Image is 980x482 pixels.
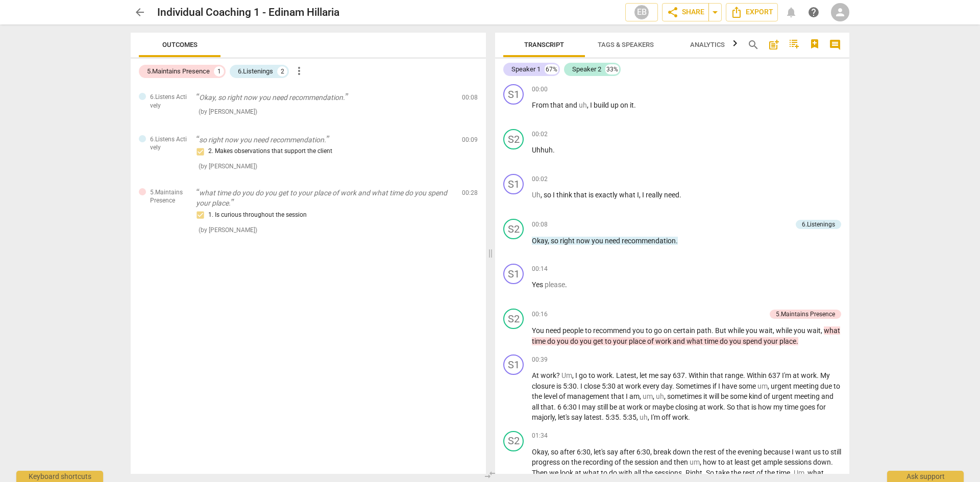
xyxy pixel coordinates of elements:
span: wait [759,326,773,335]
span: some [730,392,749,400]
span: wait [807,326,821,335]
span: progress [532,458,561,466]
span: rest [704,448,718,456]
span: that [574,191,589,199]
span: urgent [772,392,794,400]
span: I [718,382,722,390]
span: what [687,337,704,345]
span: person [834,6,846,18]
span: right [560,237,576,245]
h2: Individual Coaching 1 - Edinam Hillaria [157,6,339,19]
div: Speaker 1 [511,64,541,74]
span: due [820,382,834,390]
span: . [743,371,747,379]
span: need [546,326,562,335]
span: and [565,101,579,109]
span: latest [584,413,602,421]
span: At [532,371,541,379]
span: I [590,101,594,109]
p: what time do you do you get to your place of work and what time do you spend your place. [196,188,454,209]
span: urgent [771,382,793,390]
span: still [597,403,609,411]
span: let's [558,413,571,421]
span: have [722,382,739,390]
div: Change speaker [503,84,524,105]
span: break [653,448,673,456]
div: Change speaker [503,219,524,239]
span: Export [730,6,773,18]
span: be [721,392,730,400]
span: for [817,403,826,411]
span: Analytics [690,41,725,48]
span: So [727,403,737,411]
span: I [626,392,629,400]
span: Okay [532,448,548,456]
span: me [649,371,660,379]
span: it [703,392,709,400]
span: Filler word [690,458,700,466]
span: , [664,392,667,400]
span: Outcomes [162,41,198,48]
span: then [674,458,690,466]
span: really [646,191,664,199]
span: of [615,458,623,466]
div: 5.Maintains Presence [776,310,835,319]
span: you [794,326,807,335]
span: I [580,382,584,390]
span: say [660,371,673,379]
span: . [634,101,636,109]
div: 2 [277,66,287,77]
span: , [548,237,551,245]
span: after [560,448,577,456]
span: closing [675,403,699,411]
span: kind [749,392,764,400]
span: evening [738,448,764,456]
span: some [739,382,757,390]
span: the [726,448,738,456]
span: , [572,371,575,379]
span: meeting [793,382,820,390]
span: that [550,101,565,109]
span: . [554,403,557,411]
span: do [547,337,557,345]
span: I [575,371,579,379]
span: at [619,403,627,411]
span: , [636,413,640,421]
span: 01:34 [532,432,548,440]
span: 5:35 [623,413,636,421]
span: , [773,326,776,335]
span: I'm [782,371,793,379]
span: majorly [532,413,555,421]
span: spend [743,337,764,345]
span: , [591,448,594,456]
span: arrow_back [134,6,146,18]
span: closure [532,382,556,390]
span: so [551,448,560,456]
span: Transcript [524,41,564,48]
span: you [632,326,646,335]
span: Within [747,371,768,379]
div: 6.Listenings [802,220,835,229]
button: Export [726,3,778,21]
span: more_vert [293,65,305,77]
span: how [758,403,773,411]
span: . [577,382,580,390]
span: of [764,392,772,400]
span: goes [800,403,817,411]
span: , [700,458,703,466]
div: Change speaker [503,431,524,451]
button: Add summary [766,37,782,53]
span: every [643,382,661,390]
span: what [824,326,840,335]
span: be [609,403,619,411]
span: while [728,326,746,335]
span: Sometimes [676,382,713,390]
span: 5:35 [605,413,619,421]
span: the [571,458,583,466]
span: I [578,403,582,411]
span: to [822,448,830,456]
span: to [605,337,613,345]
span: work [625,382,643,390]
span: But [715,326,728,335]
span: work [541,371,556,379]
